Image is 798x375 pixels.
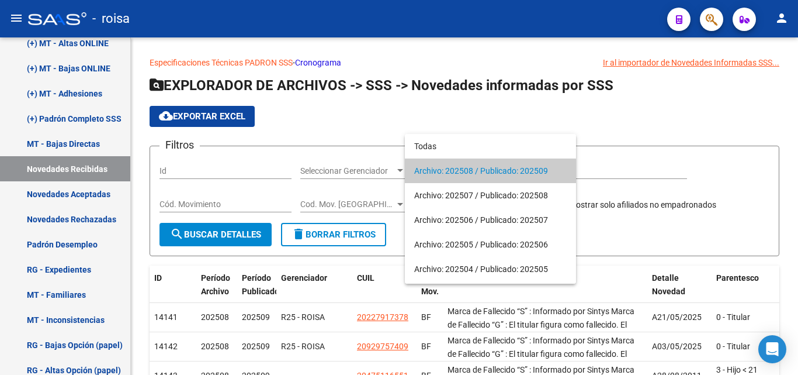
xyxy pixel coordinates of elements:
[414,183,567,208] span: Archivo: 202507 / Publicado: 202508
[414,281,567,306] span: Archivo: 202503 / Publicado: 202504
[414,232,567,257] span: Archivo: 202505 / Publicado: 202506
[414,257,567,281] span: Archivo: 202504 / Publicado: 202505
[414,134,567,159] span: Todas
[414,208,567,232] span: Archivo: 202506 / Publicado: 202507
[414,159,567,183] span: Archivo: 202508 / Publicado: 202509
[758,335,786,363] div: Open Intercom Messenger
